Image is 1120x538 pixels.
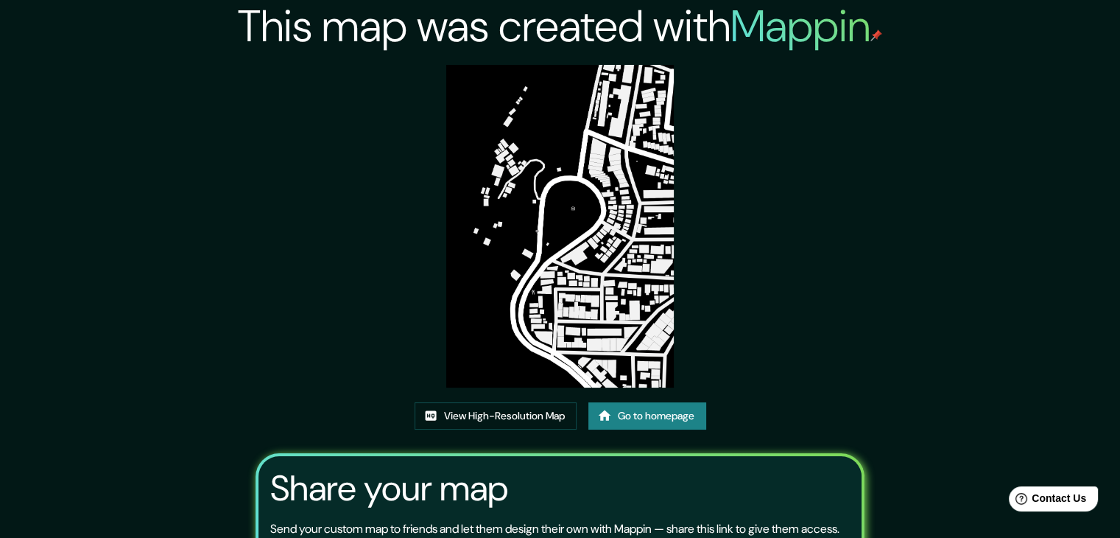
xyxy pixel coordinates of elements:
a: Go to homepage [588,402,706,430]
iframe: Help widget launcher [989,481,1104,522]
a: View High-Resolution Map [415,402,577,430]
p: Send your custom map to friends and let them design their own with Mappin — share this link to gi... [270,520,839,538]
h3: Share your map [270,468,508,509]
img: created-map [446,65,675,388]
img: mappin-pin [870,29,882,41]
